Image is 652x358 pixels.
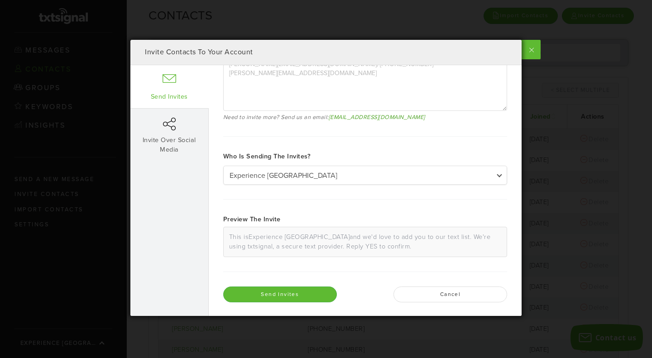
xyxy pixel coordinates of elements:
[223,227,507,257] div: This is and we'd love to add you to our text list. We're using txtsignal, a secure text provider....
[223,152,311,162] label: Who is sending the invites?
[223,113,507,121] small: Need to invite more? Send us an email:
[130,40,522,65] div: Invite Contacts To Your Account
[223,215,281,224] label: Preview the invite
[130,109,209,161] a: Invite Over Social Media
[249,233,350,241] span: Experience [GEOGRAPHIC_DATA]
[223,286,337,302] button: Send Invites
[130,65,209,109] a: Send Invites
[393,286,507,302] button: Cancel
[329,114,425,121] a: [EMAIL_ADDRESS][DOMAIN_NAME]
